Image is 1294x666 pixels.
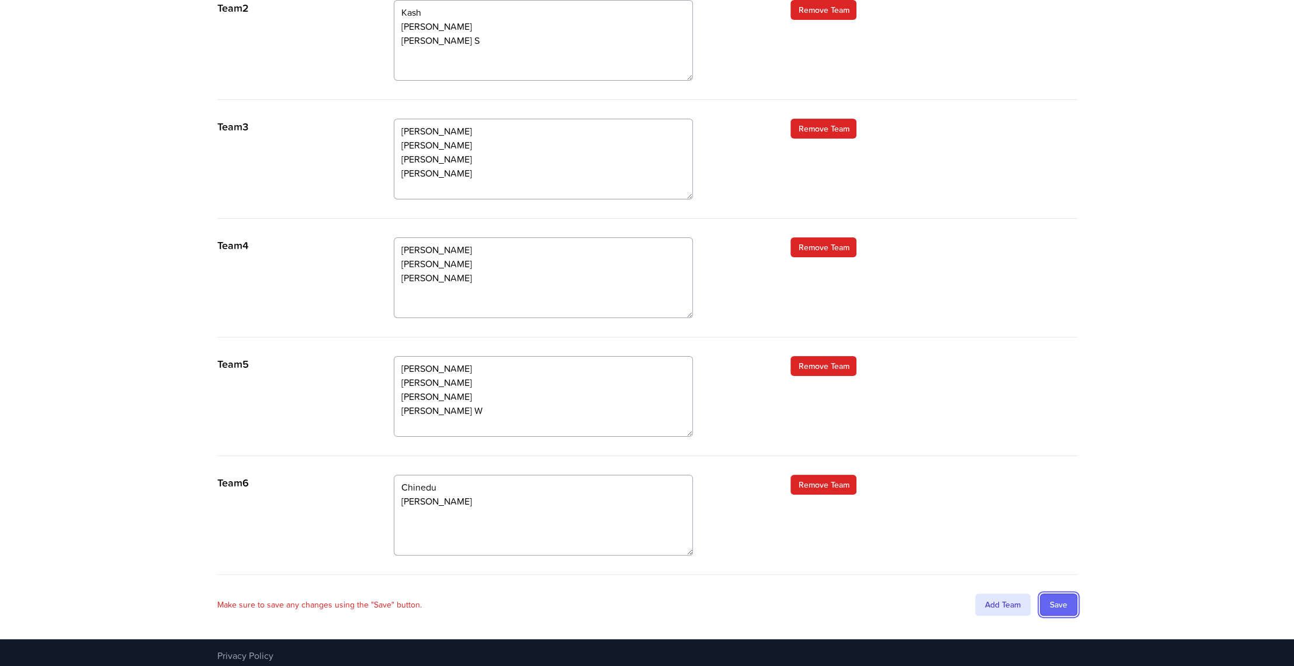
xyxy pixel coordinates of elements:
a: Remove Team [790,119,856,139]
a: Remove Team [790,356,856,376]
span: 5 [242,356,249,372]
textarea: [DEMOGRAPHIC_DATA][PERSON_NAME] [PERSON_NAME] [394,475,693,555]
p: Team [217,119,370,135]
a: Remove Team [790,237,856,257]
input: Save [1040,593,1077,616]
textarea: [PERSON_NAME] [PERSON_NAME] [PERSON_NAME] [PERSON_NAME] W [394,356,693,437]
textarea: [PERSON_NAME] [PERSON_NAME] [PERSON_NAME] [PERSON_NAME] [394,119,693,199]
span: 6 [242,475,249,491]
p: Make sure to save any changes using the "Save" button. [217,599,422,610]
p: Team [217,356,370,372]
span: 3 [242,119,248,134]
div: Add Team [975,593,1031,616]
a: Remove Team [790,475,856,495]
a: Privacy Policy [217,649,273,662]
p: Team [217,237,370,254]
textarea: [PERSON_NAME] [PERSON_NAME] [PERSON_NAME] [394,237,693,318]
p: Team [217,475,370,491]
span: 4 [242,237,248,253]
